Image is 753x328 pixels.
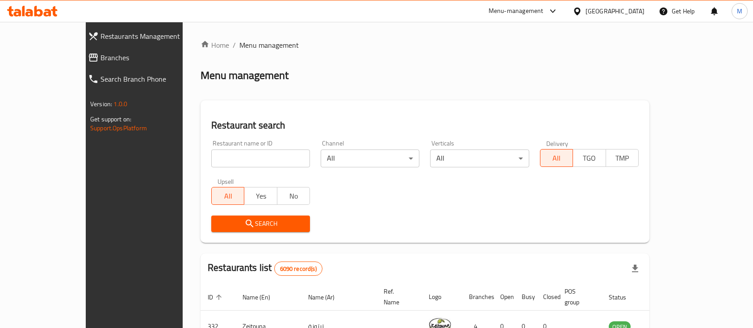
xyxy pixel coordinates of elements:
[211,187,244,205] button: All
[201,40,649,50] nav: breadcrumb
[515,283,536,311] th: Busy
[606,149,639,167] button: TMP
[208,261,322,276] h2: Restaurants list
[90,122,147,134] a: Support.OpsPlatform
[544,152,569,165] span: All
[321,149,419,167] div: All
[624,258,646,279] div: Export file
[281,190,306,203] span: No
[100,74,205,84] span: Search Branch Phone
[81,47,212,68] a: Branches
[274,262,322,276] div: Total records count
[609,292,638,303] span: Status
[211,216,310,232] button: Search
[277,187,310,205] button: No
[233,40,236,50] li: /
[610,152,635,165] span: TMP
[100,31,205,42] span: Restaurants Management
[211,149,310,167] input: Search for restaurant name or ID..
[81,25,212,47] a: Restaurants Management
[215,190,241,203] span: All
[573,149,606,167] button: TGO
[248,190,273,203] span: Yes
[737,6,742,16] span: M
[208,292,225,303] span: ID
[211,119,639,132] h2: Restaurant search
[384,286,411,307] span: Ref. Name
[536,283,557,311] th: Closed
[462,283,493,311] th: Branches
[81,68,212,90] a: Search Branch Phone
[586,6,644,16] div: [GEOGRAPHIC_DATA]
[244,187,277,205] button: Yes
[540,149,573,167] button: All
[90,98,112,110] span: Version:
[218,218,303,229] span: Search
[90,113,131,125] span: Get support on:
[577,152,602,165] span: TGO
[239,40,299,50] span: Menu management
[565,286,591,307] span: POS group
[546,140,569,146] label: Delivery
[201,40,229,50] a: Home
[275,265,322,273] span: 6090 record(s)
[493,283,515,311] th: Open
[243,292,282,303] span: Name (En)
[113,98,127,110] span: 1.0.0
[422,283,462,311] th: Logo
[308,292,346,303] span: Name (Ar)
[430,149,529,167] div: All
[489,6,544,17] div: Menu-management
[100,52,205,63] span: Branches
[218,178,234,184] label: Upsell
[201,68,289,83] h2: Menu management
